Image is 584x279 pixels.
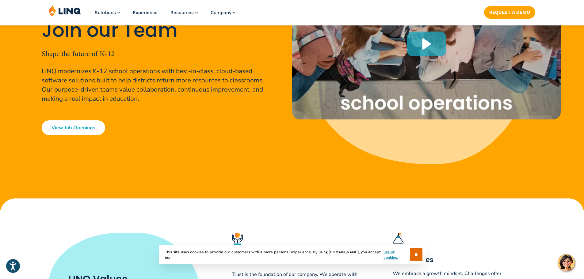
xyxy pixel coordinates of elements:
p: Shape the future of K-12 [42,48,268,59]
nav: Button Navigation [484,5,535,18]
a: Request a Demo [484,6,535,18]
a: Experience [133,10,158,15]
span: Company [211,10,231,15]
h2: Join our Team [42,20,268,41]
img: LINQ | K‑12 Software [49,5,81,17]
span: Resources [170,10,194,15]
span: Solutions [95,10,116,15]
p: LINQ modernizes K-12 school operations with best-in-class, cloud-based software solutions built t... [42,66,268,103]
a: use of cookies. [384,249,410,260]
button: Hello, have a question? Let’s chat. [558,254,575,271]
a: Company [211,10,235,15]
div: Play [407,32,446,56]
div: This site uses cookies to provide our customers with a more personal experience. By using [DOMAIN... [159,245,426,264]
h3: Embrace Challenges [393,247,521,264]
a: View Job Openings [42,120,105,135]
a: Resources [170,10,198,15]
a: Solutions [95,10,120,15]
nav: Primary Navigation [95,5,235,25]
